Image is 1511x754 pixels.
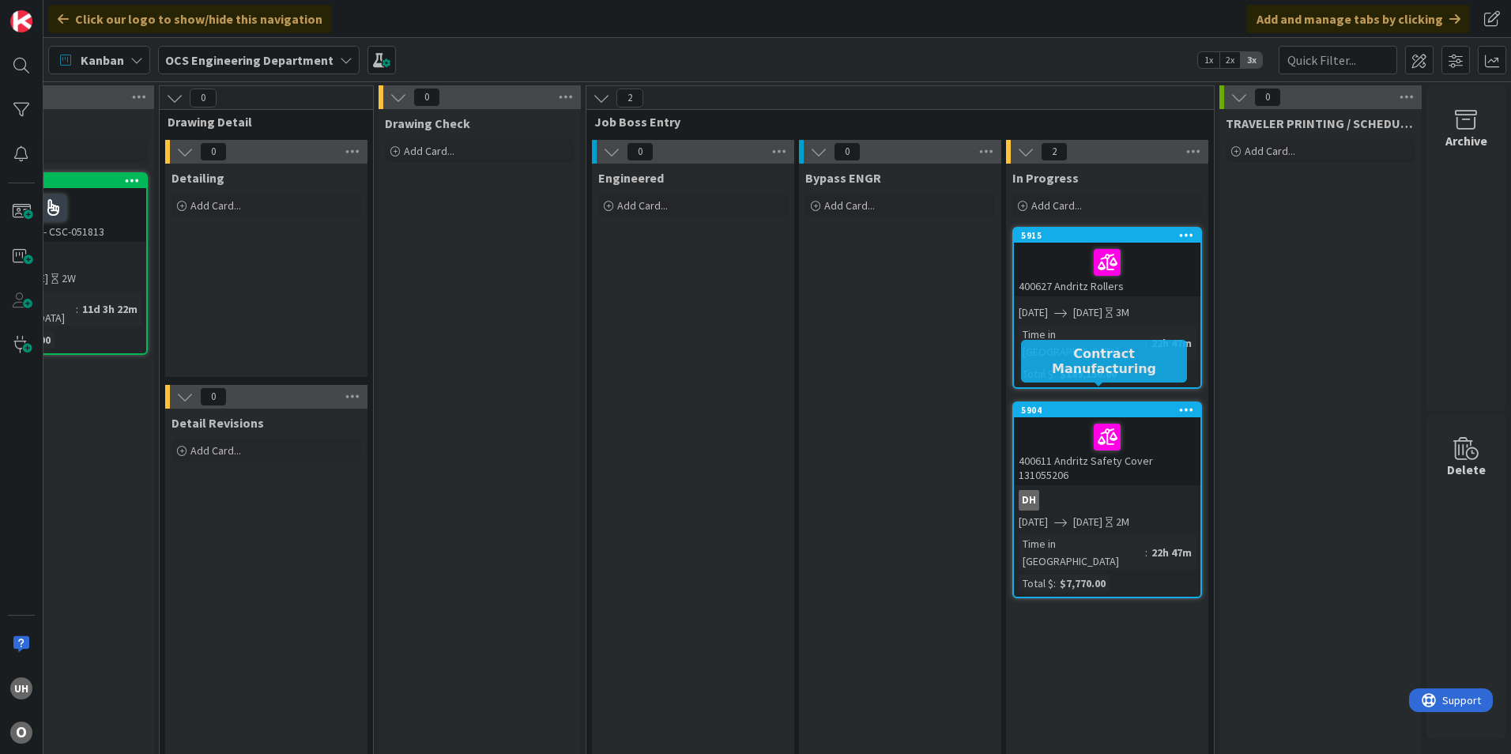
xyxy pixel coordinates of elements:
[81,51,124,70] span: Kanban
[834,142,861,161] span: 0
[1445,131,1487,150] div: Archive
[33,2,72,21] span: Support
[1219,52,1241,68] span: 2x
[1021,405,1200,416] div: 5904
[190,198,241,213] span: Add Card...
[200,387,227,406] span: 0
[1014,243,1200,296] div: 400627 Andritz Rollers
[1019,575,1053,592] div: Total $
[1198,52,1219,68] span: 1x
[10,722,32,744] div: O
[62,270,76,287] div: 2W
[1145,544,1147,561] span: :
[165,52,333,68] b: OCS Engineering Department
[1145,334,1147,352] span: :
[616,89,643,107] span: 2
[190,443,241,458] span: Add Card...
[1247,5,1470,33] div: Add and manage tabs by clicking
[385,115,470,131] span: Drawing Check
[1019,326,1145,360] div: Time in [GEOGRAPHIC_DATA]
[1241,52,1262,68] span: 3x
[1014,228,1200,296] div: 5915400627 Andritz Rollers
[1019,365,1053,383] div: Total $
[1014,403,1200,485] div: 5904400611 Andritz Safety Cover 131055206
[805,170,881,186] span: Bypass ENGR
[1014,490,1200,511] div: DH
[1073,514,1102,530] span: [DATE]
[1021,230,1200,241] div: 5915
[10,10,32,32] img: Visit kanbanzone.com
[1019,304,1048,321] span: [DATE]
[594,114,1194,130] span: Job Boss Entry
[1056,575,1110,592] div: $7,770.00
[171,170,224,186] span: Detailing
[1279,46,1397,74] input: Quick Filter...
[598,170,664,186] span: Engineered
[617,198,668,213] span: Add Card...
[404,144,454,158] span: Add Card...
[1447,460,1486,479] div: Delete
[48,5,332,33] div: Click our logo to show/hide this navigation
[1226,115,1415,131] span: TRAVELER PRINTING / SCHEDULING
[78,300,141,318] div: 11d 3h 22m
[824,198,875,213] span: Add Card...
[1014,403,1200,417] div: 5904
[1254,88,1281,107] span: 0
[1116,514,1129,530] div: 2M
[10,677,32,699] div: uh
[1019,490,1039,511] div: DH
[1116,304,1129,321] div: 3M
[1073,304,1102,321] span: [DATE]
[1012,402,1202,598] a: 5904400611 Andritz Safety Cover 131055206DH[DATE][DATE]2MTime in [GEOGRAPHIC_DATA]:22h 47mTotal $...
[76,300,78,318] span: :
[1019,535,1145,570] div: Time in [GEOGRAPHIC_DATA]
[1041,142,1068,161] span: 2
[200,142,227,161] span: 0
[627,142,654,161] span: 0
[1027,346,1181,376] h5: Contract Manufacturing
[168,114,353,130] span: Drawing Detail
[1019,514,1048,530] span: [DATE]
[1031,198,1082,213] span: Add Card...
[1147,334,1196,352] div: 22h 47m
[1147,544,1196,561] div: 22h 47m
[190,89,217,107] span: 0
[1012,227,1202,389] a: 5915400627 Andritz Rollers[DATE][DATE]3MTime in [GEOGRAPHIC_DATA]:22h 47mTotal $:$189,150.00
[413,88,440,107] span: 0
[1245,144,1295,158] span: Add Card...
[171,415,264,431] span: Detail Revisions
[1012,170,1079,186] span: In Progress
[1014,417,1200,485] div: 400611 Andritz Safety Cover 131055206
[1053,575,1056,592] span: :
[1014,228,1200,243] div: 5915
